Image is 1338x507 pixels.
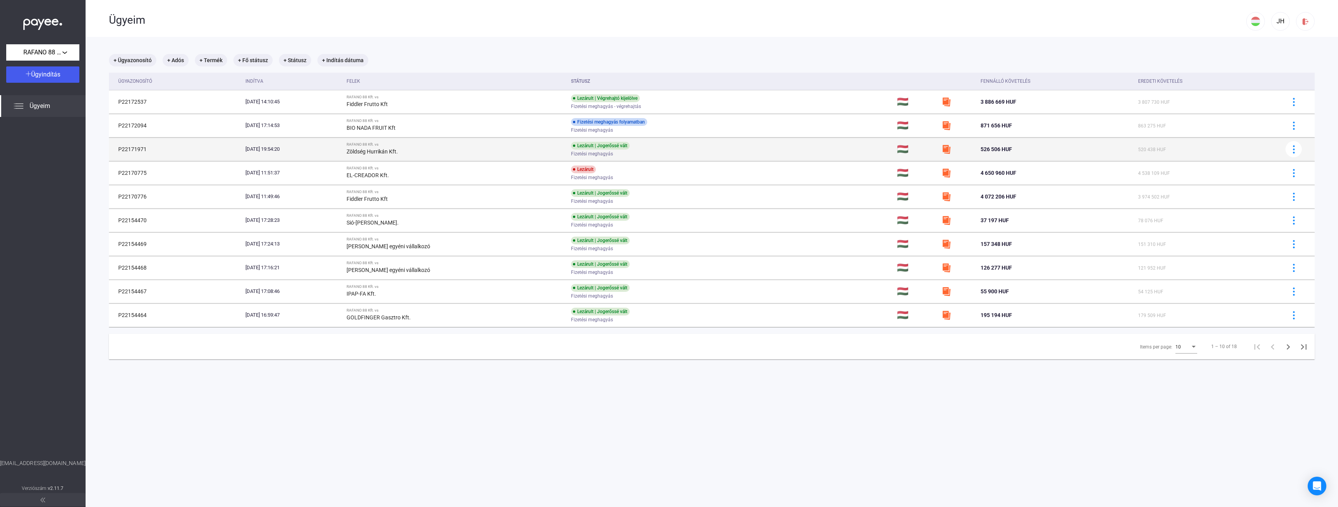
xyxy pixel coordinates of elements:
img: more-blue [1290,193,1298,201]
img: more-blue [1290,98,1298,106]
strong: BIO NADA FRUIT Kft [347,125,396,131]
div: [DATE] 11:51:37 [245,169,340,177]
span: RAFANO 88 Kft. [23,48,62,57]
div: [DATE] 17:28:23 [245,216,340,224]
div: Ügyazonosító [118,77,239,86]
td: P22172094 [109,114,242,137]
div: [DATE] 19:54:20 [245,145,340,153]
button: more-blue [1285,94,1302,110]
span: 179 509 HUF [1138,313,1166,318]
div: Items per page: [1140,342,1172,352]
mat-select: Items per page: [1175,342,1197,351]
td: 🇭🇺 [894,138,939,161]
div: [DATE] 17:14:53 [245,122,340,129]
span: 126 277 HUF [981,265,1012,271]
button: JH [1271,12,1290,31]
img: szamlazzhu-mini [942,310,951,320]
span: 10 [1175,344,1181,350]
button: more-blue [1285,165,1302,181]
img: more-blue [1290,311,1298,319]
div: Lezárult [571,166,596,173]
div: [DATE] 14:10:45 [245,98,340,106]
span: 4 650 960 HUF [981,170,1016,176]
div: [DATE] 17:24:13 [245,240,340,248]
td: P22154468 [109,256,242,279]
img: more-blue [1290,122,1298,130]
img: szamlazzhu-mini [942,145,951,154]
div: Lezárult | Jogerőssé vált [571,308,630,315]
div: RAFANO 88 Kft. vs [347,166,565,171]
div: Open Intercom Messenger [1308,477,1326,495]
img: HU [1251,17,1260,26]
div: Lezárult | Jogerőssé vált [571,260,630,268]
td: 🇭🇺 [894,209,939,232]
div: [DATE] 11:49:46 [245,193,340,200]
button: more-blue [1285,283,1302,300]
img: szamlazzhu-mini [942,97,951,106]
span: Fizetési meghagyás [571,125,613,135]
img: plus-white.svg [26,71,31,77]
div: JH [1274,17,1287,26]
td: P22170776 [109,185,242,208]
mat-chip: + Státusz [279,54,311,66]
td: P22170775 [109,161,242,185]
strong: EL-CREADOR Kft. [347,172,389,178]
button: Previous page [1265,339,1280,354]
button: more-blue [1285,260,1302,276]
div: Lezárult | Jogerőssé vált [571,284,630,292]
strong: Fiddler Frutto Kft [347,196,388,202]
img: szamlazzhu-mini [942,121,951,130]
img: szamlazzhu-mini [942,287,951,296]
div: RAFANO 88 Kft. vs [347,237,565,242]
span: 863 275 HUF [1138,123,1166,129]
img: szamlazzhu-mini [942,216,951,225]
span: Fizetési meghagyás [571,149,613,159]
div: Fennálló követelés [981,77,1132,86]
strong: [PERSON_NAME] egyéni vállalkozó [347,243,430,249]
button: more-blue [1285,188,1302,205]
td: P22154464 [109,303,242,327]
span: 3 807 730 HUF [1138,99,1170,105]
div: Eredeti követelés [1138,77,1276,86]
div: Eredeti követelés [1138,77,1182,86]
span: 55 900 HUF [981,288,1009,294]
div: RAFANO 88 Kft. vs [347,142,565,147]
th: Státusz [568,73,894,90]
button: HU [1246,12,1265,31]
span: Ügyindítás [31,71,60,78]
img: szamlazzhu-mini [942,168,951,178]
img: more-blue [1290,216,1298,225]
div: Indítva [245,77,340,86]
strong: IPAP-FA Kft. [347,291,376,297]
mat-chip: + Ügyazonosító [109,54,156,66]
img: more-blue [1290,145,1298,153]
span: 526 506 HUF [981,146,1012,152]
div: Lezárult | Jogerőssé vált [571,142,630,150]
button: more-blue [1285,141,1302,157]
button: Ügyindítás [6,66,79,83]
span: Fizetési meghagyás [571,220,613,230]
span: 157 348 HUF [981,241,1012,247]
td: 🇭🇺 [894,185,939,208]
button: Last page [1296,339,1312,354]
div: Ügyazonosító [118,77,152,86]
td: 🇭🇺 [894,161,939,185]
strong: Sió-[PERSON_NAME]. [347,220,399,226]
td: 🇭🇺 [894,303,939,327]
img: logout-red [1301,17,1310,26]
button: more-blue [1285,307,1302,323]
td: P22154467 [109,280,242,303]
td: 🇭🇺 [894,280,939,303]
mat-chip: + Adós [163,54,189,66]
div: Felek [347,77,565,86]
div: Lezárult | Jogerőssé vált [571,189,630,197]
div: Lezárult | Jogerőssé vált [571,213,630,221]
span: Fizetési meghagyás [571,291,613,301]
div: Felek [347,77,360,86]
span: Fizetési meghagyás [571,268,613,277]
span: 4 072 206 HUF [981,193,1016,200]
mat-chip: + Indítás dátuma [317,54,368,66]
div: RAFANO 88 Kft. vs [347,213,565,218]
span: Fizetési meghagyás [571,244,613,253]
div: Fennálló követelés [981,77,1030,86]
